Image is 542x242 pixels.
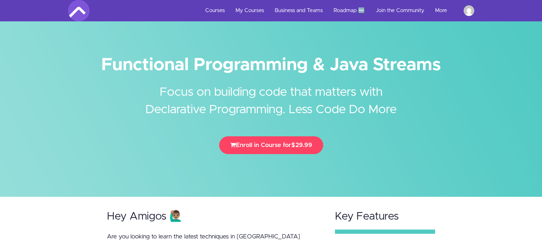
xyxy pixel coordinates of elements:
h2: Hey Amigos 🙋🏽‍♂️ [107,211,321,222]
img: ram20062001@gmail.com [464,5,474,16]
h2: Focus on building code that matters with Declarative Programming. Less Code Do More [138,73,405,119]
h2: Key Features [335,211,435,222]
h1: Functional Programming & Java Streams [68,57,474,73]
button: Enroll in Course for$29.99 [219,136,323,154]
span: $29.99 [291,142,312,148]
